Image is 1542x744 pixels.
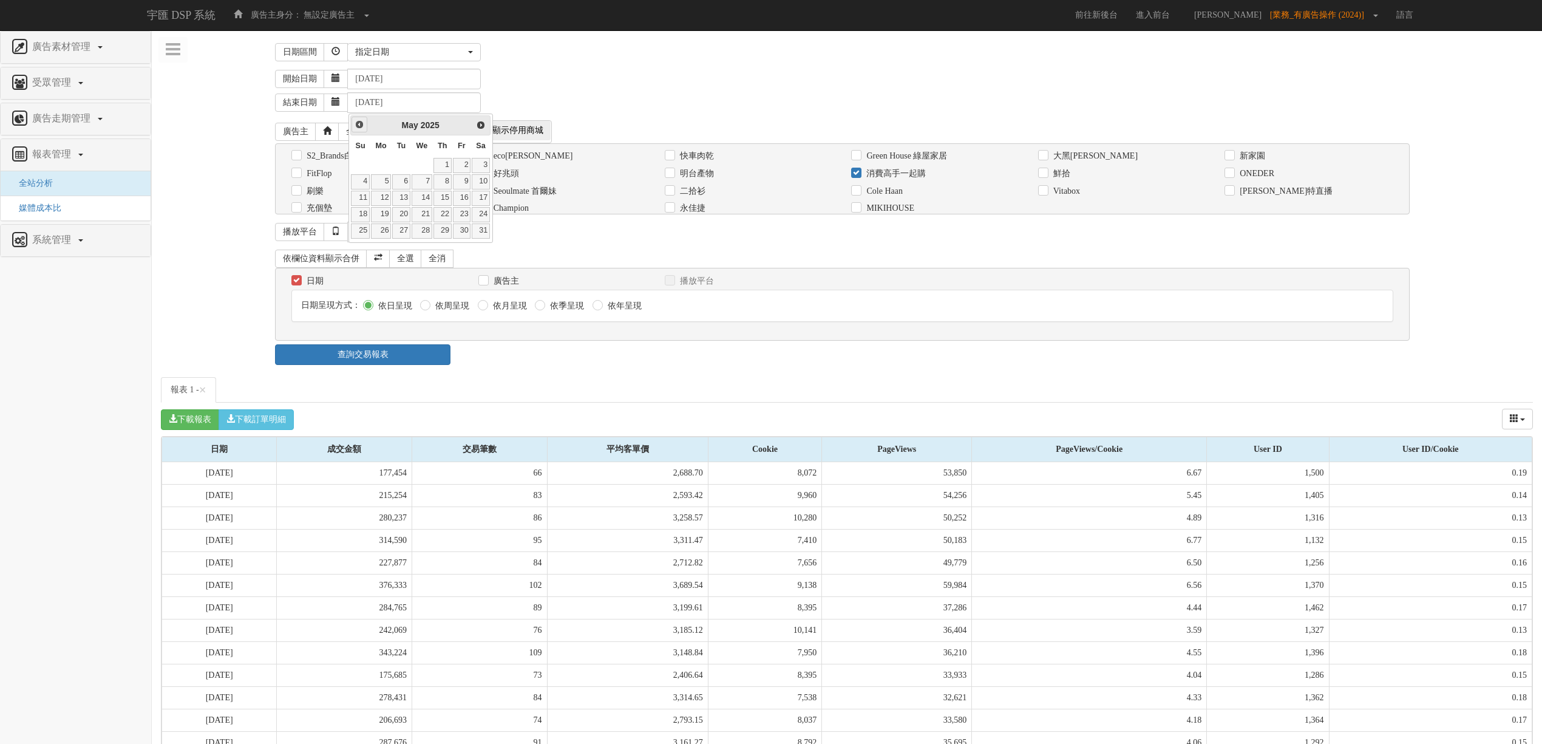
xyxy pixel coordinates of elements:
td: 73 [412,664,547,686]
label: 依年呈現 [605,300,642,312]
span: 廣告主身分： [251,10,302,19]
a: 全選 [389,250,422,268]
a: 11 [351,191,369,206]
label: Cole Haan [863,185,902,197]
div: 指定日期 [355,46,466,58]
td: [DATE] [162,641,277,664]
span: Next [476,120,486,130]
td: 1,316 [1207,507,1329,529]
td: 242,069 [277,619,412,641]
a: 25 [351,224,369,239]
td: 84 [412,686,547,709]
td: 109 [412,641,547,664]
span: 不顯示停用商城 [477,121,551,140]
td: 215,254 [277,484,412,507]
td: 0.19 [1329,462,1532,485]
a: 受眾管理 [10,73,141,93]
span: Saturday [476,142,485,150]
td: 33,580 [822,709,972,731]
a: 全站分析 [10,179,53,188]
a: 廣告走期管理 [10,109,141,129]
a: Next [474,117,489,132]
td: 4.18 [972,709,1207,731]
td: 2,712.82 [547,551,708,574]
a: 30 [453,224,471,239]
td: 0.14 [1329,484,1532,507]
label: 充個墊 [304,202,332,214]
td: 1,327 [1207,619,1329,641]
td: 1,405 [1207,484,1329,507]
span: [PERSON_NAME] [1188,10,1268,19]
div: 交易筆數 [412,437,547,462]
label: Champion [491,202,529,214]
div: PageViews [822,437,971,462]
td: 3,311.47 [547,529,708,551]
label: 依周呈現 [432,300,469,312]
td: 1,256 [1207,551,1329,574]
td: 0.18 [1329,641,1532,664]
td: 0.15 [1329,529,1532,551]
label: 刷樂 [304,185,324,197]
td: 74 [412,709,547,731]
td: 1,286 [1207,664,1329,686]
td: 3,689.54 [547,574,708,596]
button: 下載報表 [161,409,219,430]
td: 1,462 [1207,596,1329,619]
a: 14 [412,191,432,206]
td: 0.15 [1329,664,1532,686]
td: 284,765 [277,596,412,619]
td: 7,538 [708,686,821,709]
td: 206,693 [277,709,412,731]
a: 17 [472,191,490,206]
td: 6.56 [972,574,1207,596]
td: 7,656 [708,551,821,574]
div: User ID/Cookie [1330,437,1532,462]
td: 177,454 [277,462,412,485]
td: 314,590 [277,529,412,551]
a: 媒體成本比 [10,203,61,213]
td: [DATE] [162,619,277,641]
div: Columns [1502,409,1534,429]
a: 報表 1 - [161,377,216,403]
td: 4.04 [972,664,1207,686]
a: 系統管理 [10,231,141,250]
td: 3,199.61 [547,596,708,619]
td: 0.18 [1329,686,1532,709]
label: MIKIHOUSE [863,202,914,214]
td: 1,364 [1207,709,1329,731]
td: [DATE] [162,596,277,619]
label: 播放平台 [677,275,714,287]
td: 5.45 [972,484,1207,507]
td: 278,431 [277,686,412,709]
td: 36,404 [822,619,972,641]
button: Close [199,384,206,397]
label: 大黑[PERSON_NAME] [1050,150,1138,162]
label: 明台產物 [677,168,714,180]
label: 日期 [304,275,324,287]
td: 1,362 [1207,686,1329,709]
td: 376,333 [277,574,412,596]
a: 報表管理 [10,145,141,165]
td: 32,621 [822,686,972,709]
a: 12 [371,191,391,206]
span: 廣告走期管理 [29,113,97,123]
button: 指定日期 [347,43,481,61]
span: 2025 [421,120,440,130]
a: 15 [433,191,452,206]
label: 快車肉乾 [677,150,714,162]
td: [DATE] [162,551,277,574]
a: 26 [371,224,391,239]
td: 10,141 [708,619,821,641]
label: 依日呈現 [375,300,412,312]
td: 175,685 [277,664,412,686]
td: 66 [412,462,547,485]
td: 0.16 [1329,551,1532,574]
td: 3,314.65 [547,686,708,709]
td: 10,280 [708,507,821,529]
span: 無設定廣告主 [304,10,355,19]
span: Prev [355,120,364,129]
td: [DATE] [162,664,277,686]
a: 6 [392,174,410,189]
label: S2_Brands白蘭氏 [304,150,369,162]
